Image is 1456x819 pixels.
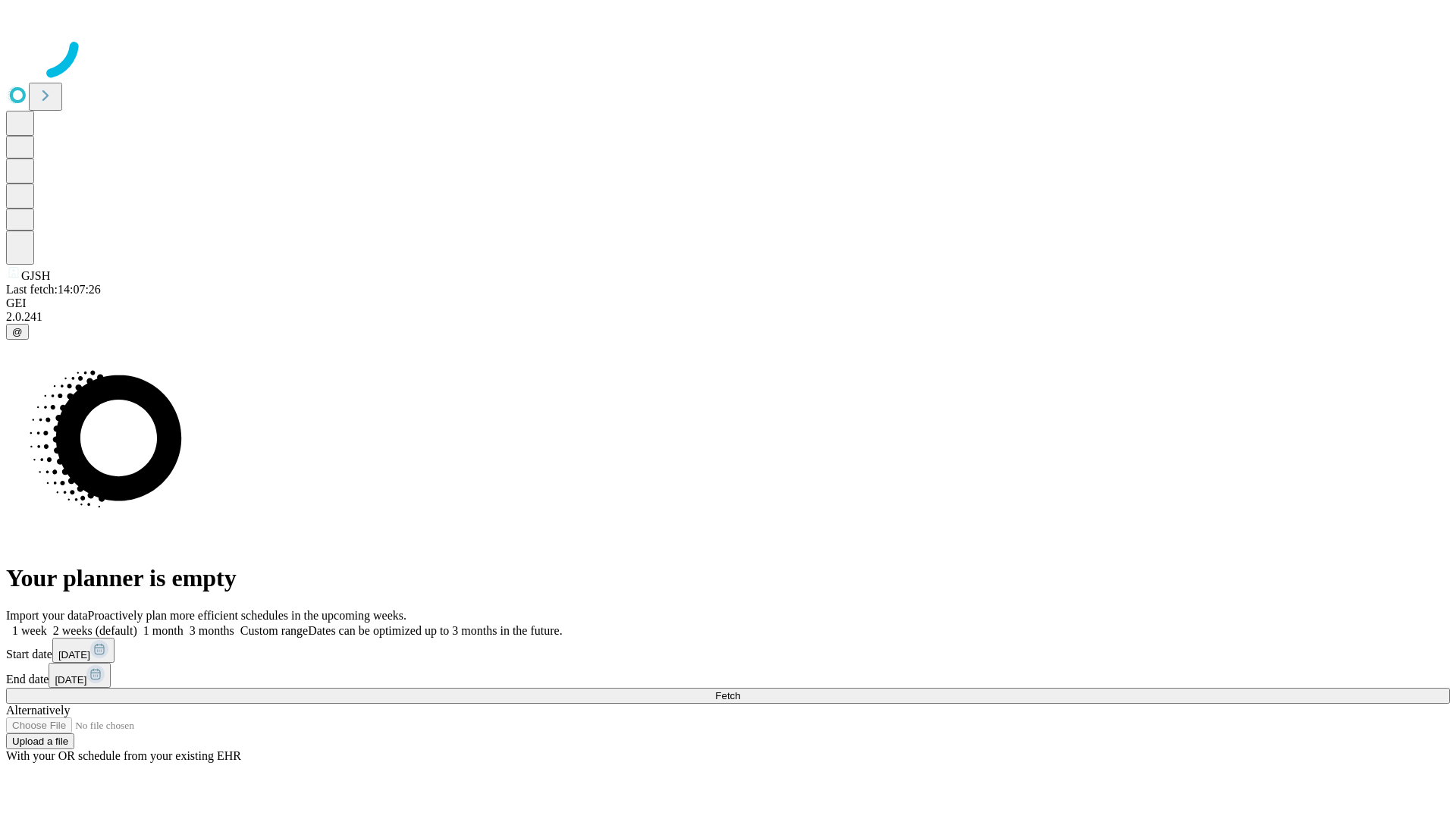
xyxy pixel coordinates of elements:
[55,674,86,686] span: [DATE]
[240,624,308,637] span: Custom range
[52,638,115,663] button: [DATE]
[6,564,1450,592] h1: Your planner is empty
[6,733,74,749] button: Upload a file
[88,609,406,622] span: Proactively plan more efficient schedules in the upcoming weeks.
[6,663,1450,688] div: End date
[6,638,1450,663] div: Start date
[715,690,740,701] span: Fetch
[6,609,88,622] span: Import your data
[143,624,184,637] span: 1 month
[190,624,234,637] span: 3 months
[53,624,137,637] span: 2 weeks (default)
[6,704,70,717] span: Alternatively
[6,297,1450,310] div: GEI
[6,310,1450,324] div: 2.0.241
[308,624,562,637] span: Dates can be optimized up to 3 months in the future.
[21,269,50,282] span: GJSH
[12,624,47,637] span: 1 week
[58,649,90,661] span: [DATE]
[6,749,241,762] span: With your OR schedule from your existing EHR
[12,326,23,337] span: @
[6,688,1450,704] button: Fetch
[6,283,101,296] span: Last fetch: 14:07:26
[49,663,111,688] button: [DATE]
[6,324,29,340] button: @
